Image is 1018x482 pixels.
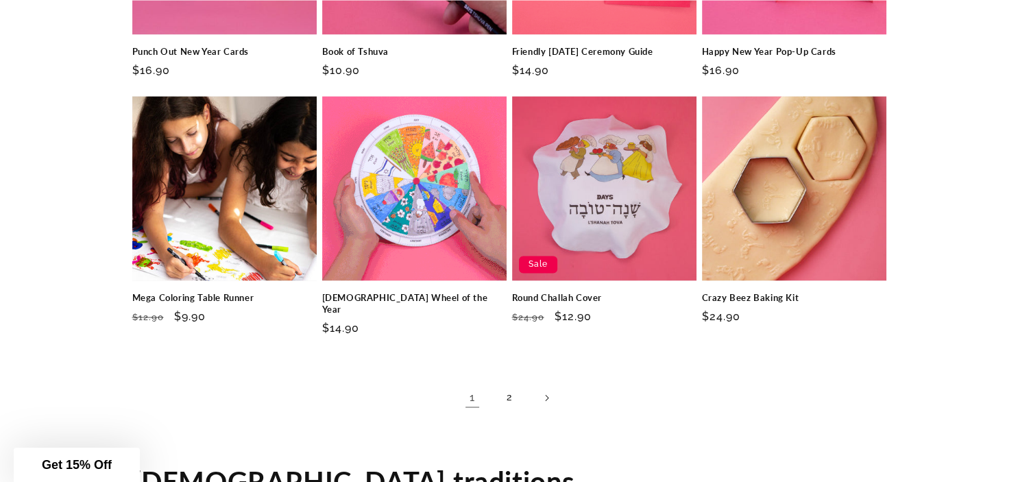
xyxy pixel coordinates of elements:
a: Punch Out New Year Cards [132,46,317,58]
a: Mega Coloring Table Runner [132,292,317,304]
span: Get 15% Off [42,458,112,472]
a: [DEMOGRAPHIC_DATA] Wheel of the Year [322,292,507,315]
a: Happy New Year Pop-Up Cards [702,46,886,58]
div: Get 15% Off [14,448,140,482]
a: Crazy Beez Baking Kit [702,292,886,304]
nav: Pagination [132,383,886,413]
a: Friendly [DATE] Ceremony Guide [512,46,696,58]
a: Page 2 [494,383,524,413]
a: Page 1 [457,383,487,413]
a: Book of Tshuva [322,46,507,58]
a: Round Challah Cover [512,292,696,304]
a: Next page [531,383,561,413]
